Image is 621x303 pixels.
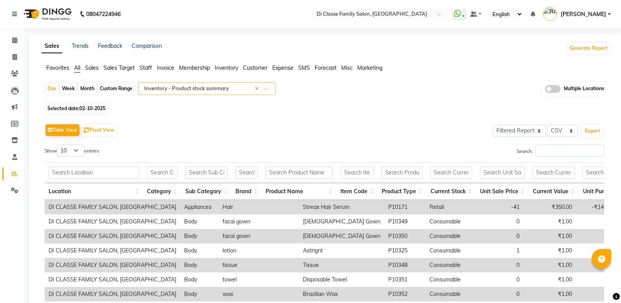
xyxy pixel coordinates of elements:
td: ₹1.00 [523,272,576,287]
span: All [74,64,80,71]
span: 02-10-2025 [80,105,105,111]
input: Search Product Type [382,167,422,179]
td: Body [180,287,219,301]
span: Customer [243,64,268,71]
span: Favorites [46,64,69,71]
input: Search Item Code [340,167,374,179]
label: Search: [517,145,604,157]
span: Forecast [315,64,337,71]
img: Rahul Datkhile [543,7,557,21]
a: Comparison [132,42,162,49]
th: Brand: activate to sort column ascending [232,183,262,200]
span: Membership [179,64,210,71]
a: Sales [42,39,62,53]
td: [DEMOGRAPHIC_DATA] Gown [299,214,384,229]
a: Trends [72,42,89,49]
input: Search Product Name [266,167,333,179]
span: Invoice [157,64,174,71]
button: Table View [45,124,80,136]
span: Clear all [255,85,261,93]
td: Disposable Towel [299,272,384,287]
td: 0 [474,258,523,272]
td: P10325 [384,243,425,258]
b: 08047224946 [86,3,121,25]
td: Consumable [425,229,474,243]
td: DI CLASSE FAMILY SALON, [GEOGRAPHIC_DATA] [45,200,180,214]
td: [DEMOGRAPHIC_DATA] Gown [299,229,384,243]
td: DI CLASSE FAMILY SALON, [GEOGRAPHIC_DATA] [45,214,180,229]
td: facai gown [219,229,269,243]
td: Body [180,272,219,287]
td: -41 [474,200,523,214]
td: ₹1.00 [523,258,576,272]
th: Sub Category: activate to sort column ascending [181,183,232,200]
button: Pivot View [82,124,116,136]
span: Sales [85,64,99,71]
td: Retail [425,200,474,214]
a: Feedback [98,42,122,49]
td: Tissue [299,258,384,272]
th: Product Type: activate to sort column ascending [378,183,426,200]
span: Multiple Locations [564,85,604,93]
td: towel [219,272,269,287]
td: 0 [474,272,523,287]
img: pivot.png [84,127,90,133]
td: Consumable [425,258,474,272]
td: Body [180,258,219,272]
span: SMS [298,64,310,71]
input: Search Location [49,167,139,179]
td: lotion [219,243,269,258]
img: logo [20,3,74,25]
span: Expense [272,64,293,71]
td: DI CLASSE FAMILY SALON, [GEOGRAPHIC_DATA] [45,243,180,258]
input: Search Unit Sale Price [480,167,525,179]
input: Search Current Value [532,167,574,179]
td: P10352 [384,287,425,301]
td: Astrignt [299,243,384,258]
td: Body [180,243,219,258]
td: Body [180,214,219,229]
span: Misc [341,64,353,71]
td: P10348 [384,258,425,272]
td: DI CLASSE FAMILY SALON, [GEOGRAPHIC_DATA] [45,229,180,243]
button: Export [582,124,603,138]
th: Item Code: activate to sort column ascending [337,183,378,200]
div: Day [45,83,58,94]
td: Body [180,229,219,243]
div: Custom Range [98,83,134,94]
td: P10350 [384,229,425,243]
td: DI CLASSE FAMILY SALON, [GEOGRAPHIC_DATA] [45,287,180,301]
th: Product Name: activate to sort column ascending [262,183,337,200]
input: Search Category [147,167,177,179]
td: P10349 [384,214,425,229]
td: wax [219,287,269,301]
td: Streax Hair Serum [299,200,384,214]
td: DI CLASSE FAMILY SALON, [GEOGRAPHIC_DATA] [45,272,180,287]
td: P10171 [384,200,425,214]
td: Consumable [425,214,474,229]
th: Location: activate to sort column ascending [45,183,143,200]
td: ₹1.00 [523,243,576,258]
label: Show entries [45,145,99,157]
input: Search Sub Category [185,167,228,179]
th: Current Value: activate to sort column ascending [529,183,578,200]
select: Showentries [57,145,84,157]
span: [PERSON_NAME] [561,10,606,18]
span: Marketing [357,64,382,71]
td: Brazilian Wax [299,287,384,301]
td: 0 [474,229,523,243]
td: ₹350.00 [523,200,576,214]
th: Current Stock: activate to sort column ascending [426,183,476,200]
input: Search Brand [235,167,258,179]
span: Inventory [215,64,238,71]
td: 0 [474,214,523,229]
td: facai gown [219,214,269,229]
td: ₹1.00 [523,214,576,229]
td: DI CLASSE FAMILY SALON, [GEOGRAPHIC_DATA] [45,258,180,272]
td: Consumable [425,272,474,287]
td: Consumable [425,243,474,258]
td: Consumable [425,287,474,301]
td: ₹1.00 [523,229,576,243]
span: Selected date: [45,103,107,113]
td: P10351 [384,272,425,287]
